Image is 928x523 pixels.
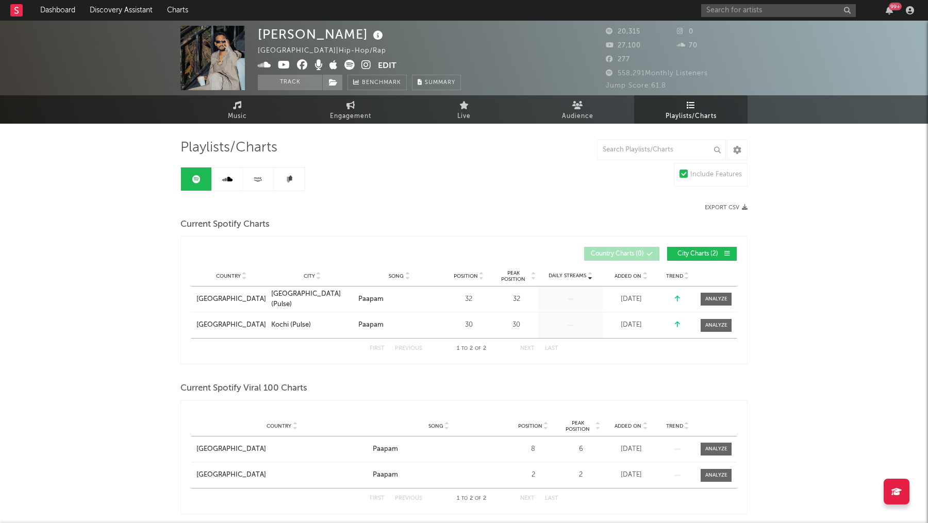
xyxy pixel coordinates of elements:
div: 8 [510,444,556,454]
div: 1 2 2 [443,343,500,355]
input: Search for artists [701,4,856,17]
div: Include Features [690,168,742,181]
a: Benchmark [347,75,407,90]
span: 558,291 Monthly Listeners [606,70,708,77]
a: Engagement [294,95,407,124]
button: First [370,346,385,351]
a: Playlists/Charts [634,95,748,124]
div: 1 2 2 [443,493,500,505]
button: City Charts(2) [667,247,737,261]
a: [GEOGRAPHIC_DATA] (Pulse) [271,289,353,309]
div: [GEOGRAPHIC_DATA] | Hip-Hop/Rap [258,45,398,57]
span: City Charts ( 2 ) [674,251,721,257]
div: 32 [497,294,536,305]
span: Country [267,423,291,429]
button: Next [520,496,535,501]
span: 27,100 [606,42,641,49]
span: Music [228,110,247,123]
button: Track [258,75,322,90]
a: Paapam [373,444,505,454]
span: Daily Streams [549,272,586,280]
span: Peak Position [561,420,594,432]
span: Current Spotify Viral 100 Charts [180,382,307,395]
span: 70 [677,42,698,49]
button: Export CSV [705,205,748,211]
button: Previous [395,496,422,501]
button: Last [545,346,558,351]
button: Edit [378,60,396,73]
span: Added On [615,273,641,279]
span: Position [454,273,478,279]
a: Kochi (Pulse) [271,320,353,330]
div: [DATE] [605,320,657,330]
div: [DATE] [605,294,657,305]
button: Next [520,346,535,351]
span: Trend [666,423,683,429]
span: Live [457,110,471,123]
span: of [475,346,481,351]
a: [GEOGRAPHIC_DATA] [196,470,368,480]
div: 30 [445,320,492,330]
div: 2 [561,470,600,480]
a: Paapam [373,470,505,480]
div: Paapam [358,320,384,330]
a: Paapam [358,320,440,330]
div: Paapam [373,470,398,480]
span: Position [518,423,542,429]
div: [GEOGRAPHIC_DATA] [196,470,266,480]
div: [GEOGRAPHIC_DATA] [196,444,266,454]
span: Added On [615,423,641,429]
div: 2 [510,470,556,480]
span: Playlists/Charts [666,110,717,123]
button: Country Charts(0) [584,247,659,261]
div: 30 [497,320,536,330]
div: Kochi (Pulse) [271,320,311,330]
div: Paapam [358,294,384,305]
span: Summary [425,80,455,86]
span: to [461,346,468,351]
a: Paapam [358,294,440,305]
span: 20,315 [606,28,640,35]
button: Summary [412,75,461,90]
span: Audience [562,110,593,123]
div: [DATE] [605,444,657,454]
input: Search Playlists/Charts [597,140,726,160]
span: Song [428,423,443,429]
div: 32 [445,294,492,305]
div: [PERSON_NAME] [258,26,386,43]
span: Playlists/Charts [180,142,277,154]
div: [DATE] [605,470,657,480]
span: Country Charts ( 0 ) [591,251,644,257]
button: Last [545,496,558,501]
a: [GEOGRAPHIC_DATA] [196,294,266,305]
div: Paapam [373,444,398,454]
span: 0 [677,28,693,35]
span: Current Spotify Charts [180,218,270,231]
span: Peak Position [497,270,529,282]
a: Music [180,95,294,124]
span: Engagement [330,110,371,123]
button: First [370,496,385,501]
a: [GEOGRAPHIC_DATA] [196,320,266,330]
a: Live [407,95,521,124]
a: Audience [521,95,634,124]
div: 6 [561,444,600,454]
div: 99 + [889,3,902,10]
a: [GEOGRAPHIC_DATA] [196,444,368,454]
span: Jump Score: 61.8 [606,82,666,89]
span: Song [389,273,404,279]
button: Previous [395,346,422,351]
span: of [475,496,481,501]
span: City [304,273,315,279]
button: 99+ [886,6,893,14]
span: Country [216,273,241,279]
span: Trend [666,273,683,279]
span: Benchmark [362,77,401,89]
span: 277 [606,56,630,63]
span: to [461,496,468,501]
